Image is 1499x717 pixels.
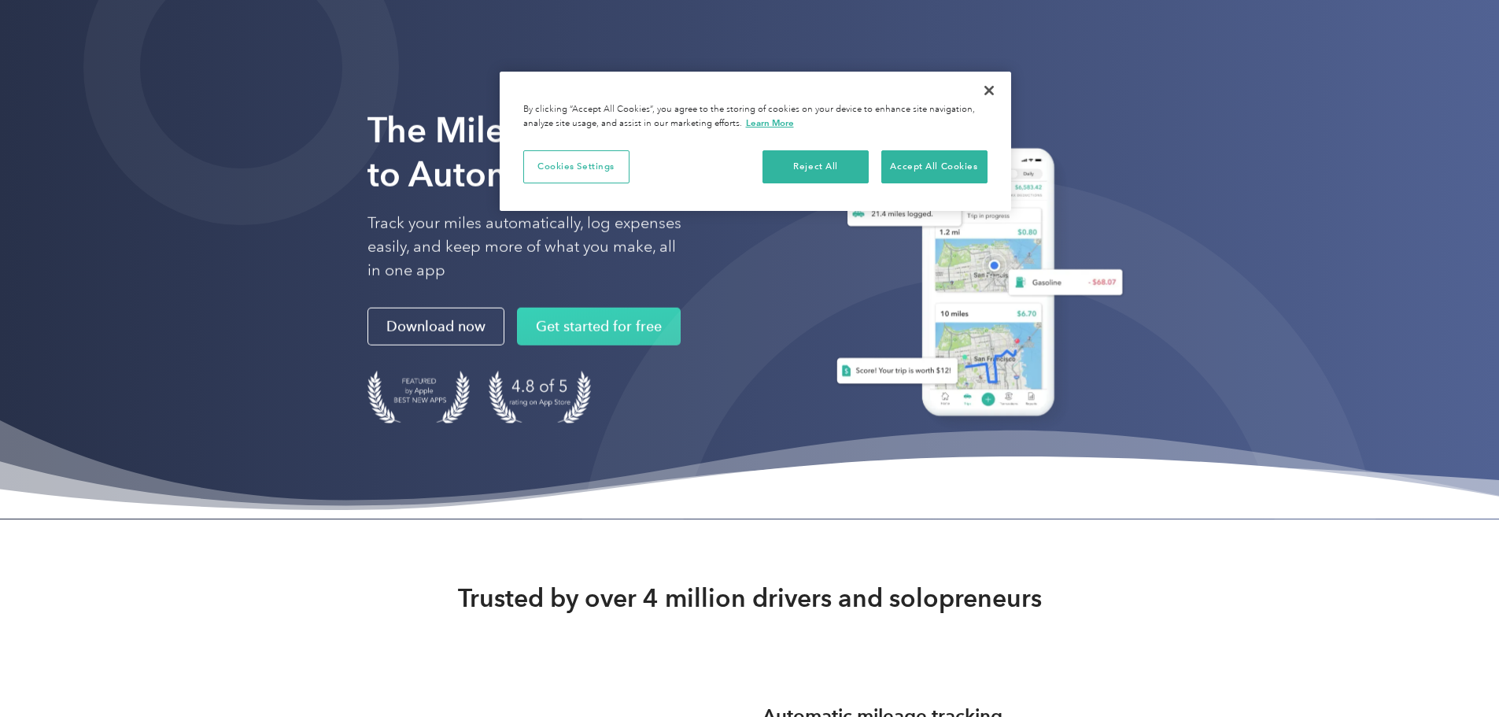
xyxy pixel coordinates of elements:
[367,212,682,283] p: Track your miles automatically, log expenses easily, and keep more of what you make, all in one app
[523,103,988,131] div: By clicking “Accept All Cookies”, you agree to the storing of cookies on your device to enhance s...
[762,150,869,183] button: Reject All
[517,308,681,346] a: Get started for free
[489,371,591,423] img: 4.9 out of 5 stars on the app store
[500,72,1011,211] div: Cookie banner
[367,371,470,423] img: Badge for Featured by Apple Best New Apps
[367,308,504,346] a: Download now
[458,582,1042,614] strong: Trusted by over 4 million drivers and solopreneurs
[367,109,785,195] strong: The Mileage Tracking App to Automate Your Logs
[523,150,630,183] button: Cookies Settings
[881,150,988,183] button: Accept All Cookies
[746,117,794,128] a: More information about your privacy, opens in a new tab
[972,73,1006,108] button: Close
[500,72,1011,211] div: Privacy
